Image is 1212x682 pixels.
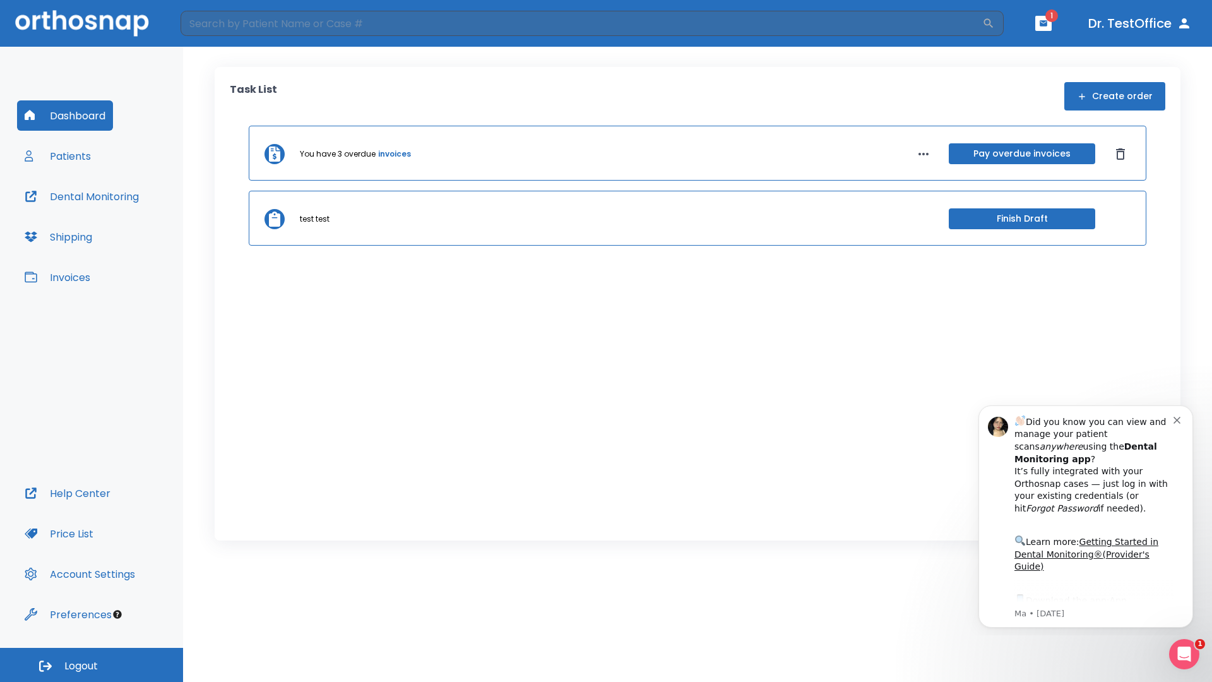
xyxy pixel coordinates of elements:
[112,609,123,620] div: Tooltip anchor
[181,11,982,36] input: Search by Patient Name or Case #
[55,214,214,225] p: Message from Ma, sent 8w ago
[300,148,376,160] p: You have 3 overdue
[17,181,146,212] button: Dental Monitoring
[1110,144,1131,164] button: Dismiss
[1045,9,1058,22] span: 1
[1083,12,1197,35] button: Dr. TestOffice
[214,20,224,30] button: Dismiss notification
[17,100,113,131] button: Dashboard
[230,82,277,111] p: Task List
[17,518,101,549] button: Price List
[17,141,98,171] button: Patients
[949,143,1095,164] button: Pay overdue invoices
[17,559,143,589] button: Account Settings
[55,201,167,224] a: App Store
[1064,82,1165,111] button: Create order
[17,478,118,508] button: Help Center
[949,208,1095,229] button: Finish Draft
[55,198,214,263] div: Download the app: | ​ Let us know if you need help getting started!
[17,599,119,630] button: Preferences
[1169,639,1199,669] iframe: Intercom live chat
[300,213,330,225] p: test test
[17,222,100,252] button: Shipping
[959,394,1212,635] iframe: Intercom notifications message
[15,10,149,36] img: Orthosnap
[378,148,411,160] a: invoices
[1195,639,1205,649] span: 1
[64,659,98,673] span: Logout
[17,262,98,292] button: Invoices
